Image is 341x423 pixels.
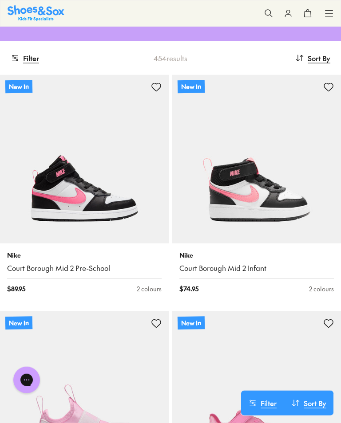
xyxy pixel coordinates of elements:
button: Sort By [295,48,330,68]
button: Filter [11,48,39,68]
p: New In [5,80,32,93]
a: New In [172,75,341,243]
p: New In [178,80,205,93]
p: Nike [7,251,162,260]
span: Sort By [308,53,330,63]
div: 2 colours [309,284,334,294]
a: Court Borough Mid 2 Pre-School [7,263,162,273]
span: $ 74.95 [179,284,198,294]
span: Sort By [304,398,326,408]
img: SNS_Logo_Responsive.svg [8,5,64,21]
p: New In [5,316,32,329]
a: Shoes & Sox [8,5,64,21]
iframe: Gorgias live chat messenger [9,364,44,396]
p: Nike [179,251,334,260]
button: Filter [241,396,284,410]
span: $ 89.95 [7,284,25,294]
p: New In [178,316,205,329]
div: 2 colours [137,284,162,294]
button: Sort By [284,396,333,410]
a: Court Borough Mid 2 Infant [179,263,334,273]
